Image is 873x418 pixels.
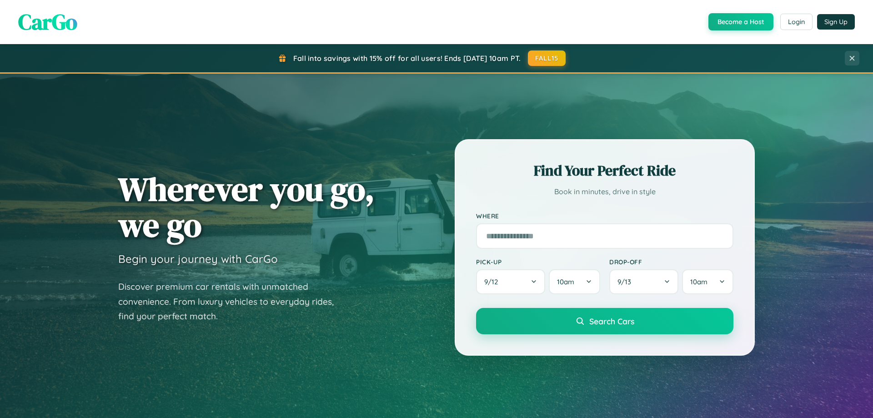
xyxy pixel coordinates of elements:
[589,316,634,326] span: Search Cars
[476,212,733,220] label: Where
[682,269,733,294] button: 10am
[708,13,773,30] button: Become a Host
[476,308,733,334] button: Search Cars
[609,269,678,294] button: 9/13
[617,277,636,286] span: 9 / 13
[557,277,574,286] span: 10am
[690,277,707,286] span: 10am
[118,252,278,266] h3: Begin your journey with CarGo
[609,258,733,266] label: Drop-off
[476,269,545,294] button: 9/12
[476,161,733,181] h2: Find Your Perfect Ride
[118,279,346,324] p: Discover premium car rentals with unmatched convenience. From luxury vehicles to everyday rides, ...
[549,269,600,294] button: 10am
[293,54,521,63] span: Fall into savings with 15% off for all users! Ends [DATE] 10am PT.
[476,258,600,266] label: Pick-up
[118,171,375,243] h1: Wherever you go, we go
[817,14,855,30] button: Sign Up
[528,50,566,66] button: FALL15
[780,14,813,30] button: Login
[484,277,502,286] span: 9 / 12
[18,7,77,37] span: CarGo
[476,185,733,198] p: Book in minutes, drive in style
